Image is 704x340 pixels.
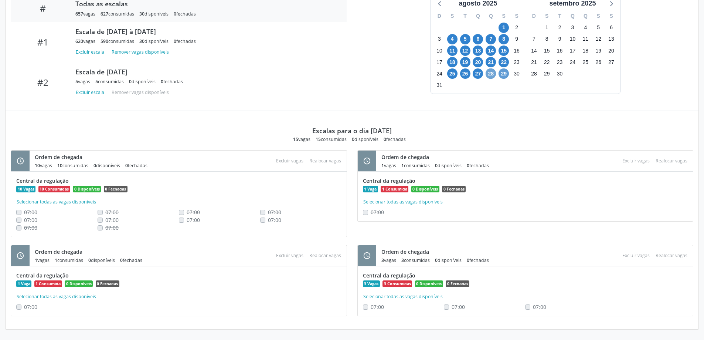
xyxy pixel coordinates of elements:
span: domingo, 14 de setembro de 2025 [529,46,539,56]
span: sábado, 13 de setembro de 2025 [606,34,616,44]
div: S [497,10,510,22]
span: 3 Vagas [363,280,380,287]
span: segunda-feira, 29 de setembro de 2025 [542,68,552,79]
span: segunda-feira, 4 de agosto de 2025 [447,34,458,44]
span: 1 [381,162,384,169]
span: 620 [75,38,83,44]
span: quinta-feira, 11 de setembro de 2025 [580,34,591,44]
span: 0 [467,162,469,169]
span: terça-feira, 16 de setembro de 2025 [555,46,565,56]
span: quarta-feira, 17 de setembro de 2025 [567,46,578,56]
span: 3 [381,257,384,263]
span: 590 [101,38,108,44]
span: terça-feira, 30 de setembro de 2025 [555,68,565,79]
div: T [553,10,566,22]
span: 657 [75,11,83,17]
span: 0 [120,257,123,263]
span: quarta-feira, 3 de setembro de 2025 [567,23,578,33]
span: Não é possivel realocar uma vaga consumida [24,224,37,231]
span: sexta-feira, 15 de agosto de 2025 [499,46,509,56]
div: vagas [381,162,396,169]
span: 30 [139,38,144,44]
span: 0 [93,162,96,169]
button: Selecionar todas as vagas disponíveis [16,293,96,300]
span: Não é possivel realocar uma vaga consumida [187,209,200,216]
span: sexta-feira, 12 de setembro de 2025 [593,34,603,44]
div: Q [472,10,484,22]
span: quarta-feira, 24 de setembro de 2025 [567,57,578,67]
div: D [433,10,446,22]
span: segunda-feira, 25 de agosto de 2025 [447,68,458,79]
span: 0 [125,162,128,169]
div: fechadas [467,162,489,169]
span: quinta-feira, 14 de agosto de 2025 [486,46,496,56]
div: vagas [35,162,52,169]
div: disponíveis [139,11,169,17]
span: segunda-feira, 18 de agosto de 2025 [447,57,458,67]
span: segunda-feira, 15 de setembro de 2025 [542,46,552,56]
span: 10 [57,162,62,169]
div: S [605,10,618,22]
div: fechadas [174,11,196,17]
span: segunda-feira, 8 de setembro de 2025 [542,34,552,44]
span: Não é possivel realocar uma vaga consumida [268,216,281,223]
div: disponíveis [435,257,462,263]
span: 5 [75,78,78,85]
div: vagas [75,11,95,17]
span: 1 Consumida [34,280,62,287]
div: consumidas [101,38,134,44]
span: terça-feira, 9 de setembro de 2025 [555,34,565,44]
span: quinta-feira, 21 de agosto de 2025 [486,57,496,67]
div: Ordem de chegada [35,248,147,256]
span: 0 [174,11,176,17]
span: 1 Vaga [363,186,378,192]
span: domingo, 24 de agosto de 2025 [434,68,445,79]
div: Q [566,10,579,22]
span: 3 Consumidas [382,280,412,287]
div: Escolha as vagas para realocar [306,250,344,260]
i: schedule [363,157,371,165]
div: S [446,10,459,22]
span: Não é possivel realocar uma vaga consumida [105,216,119,223]
span: sexta-feira, 5 de setembro de 2025 [593,23,603,33]
span: terça-feira, 23 de setembro de 2025 [555,57,565,67]
span: 0 Fechadas [442,186,466,192]
span: 0 [435,257,438,263]
span: 10 [35,162,40,169]
div: Escolha as vagas para realocar [653,250,690,260]
span: 1 Consumida [381,186,408,192]
span: 0 [467,257,469,263]
span: 627 [101,11,108,17]
div: vagas [381,257,396,263]
div: consumidas [101,11,134,17]
span: 0 Fechadas [104,186,127,192]
div: Central da regulação [16,272,341,279]
span: sábado, 6 de setembro de 2025 [606,23,616,33]
span: domingo, 7 de setembro de 2025 [529,34,539,44]
div: fechadas [120,257,142,263]
div: Q [484,10,497,22]
span: Não é possivel realocar uma vaga consumida [371,209,384,216]
span: Não é possivel realocar uma vaga consumida [533,303,546,310]
span: 1 [401,162,404,169]
div: Central da regulação [363,272,688,279]
span: sábado, 16 de agosto de 2025 [511,46,522,56]
div: Escolha as vagas para excluir [619,250,653,260]
span: domingo, 28 de setembro de 2025 [529,68,539,79]
span: 30 [139,11,144,17]
span: quinta-feira, 18 de setembro de 2025 [580,46,591,56]
span: segunda-feira, 1 de setembro de 2025 [542,23,552,33]
span: 0 Disponíveis [73,186,101,192]
span: Não é possivel realocar uma vaga consumida [105,224,119,231]
span: 0 Disponíveis [415,280,443,287]
span: 1 [55,257,57,263]
span: Não é possivel realocar uma vaga consumida [187,216,200,223]
div: disponíveis [139,38,169,44]
span: 0 [161,78,163,85]
div: vagas [75,38,95,44]
i: schedule [16,252,24,260]
span: 0 Disponíveis [65,280,93,287]
span: sábado, 20 de setembro de 2025 [606,46,616,56]
div: T [459,10,472,22]
div: disponíveis [352,136,378,142]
